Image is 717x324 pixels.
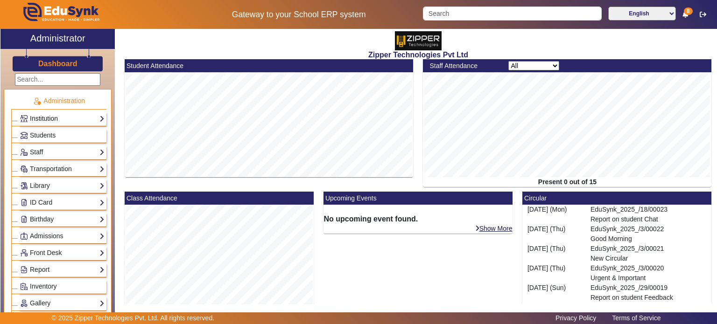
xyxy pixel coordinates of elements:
img: 36227e3f-cbf6-4043-b8fc-b5c5f2957d0a [395,31,442,50]
a: Show More [674,303,712,311]
h5: Gateway to your School ERP system [184,10,413,20]
a: Dashboard [38,59,78,69]
div: EduSynk_2025_/3/00021 [585,244,711,263]
p: New Circular [590,254,707,263]
img: Administration.png [33,97,41,105]
p: Good Morning [590,234,707,244]
p: Administration [11,96,106,106]
p: © 2025 Zipper Technologies Pvt. Ltd. All rights reserved. [52,313,215,323]
a: Administrator [0,29,115,49]
span: Students [30,131,56,139]
img: Inventory.png [21,283,28,290]
mat-card-header: Class Attendance [125,192,314,205]
div: EduSynk_2025_/29/00019 [585,283,711,303]
div: [DATE] (Mon) [522,205,585,224]
span: Inventory [30,283,57,290]
div: EduSynk_2025_/3/00020 [585,263,711,283]
div: Staff Attendance [425,61,504,71]
a: Students [20,130,105,141]
a: Privacy Policy [551,312,601,324]
div: [DATE] (Thu) [522,244,585,263]
div: EduSynk_2025_/18/00023 [585,205,711,224]
input: Search [423,7,601,21]
span: 8 [684,7,693,15]
h3: Dashboard [38,59,77,68]
h6: No upcoming event found. [323,214,513,223]
div: [DATE] (Sun) [522,283,585,303]
a: Show More [475,224,513,233]
a: Terms of Service [607,312,665,324]
div: [DATE] (Thu) [522,263,585,283]
h2: Zipper Technologies Pvt Ltd [120,50,717,59]
a: Inventory [20,281,105,292]
input: Search... [15,73,100,86]
img: Students.png [21,132,28,139]
h2: Administrator [30,33,85,44]
p: Report on student Feedback [590,293,707,303]
div: Present 0 out of 15 [423,177,711,187]
p: Report on student Chat [590,214,707,224]
mat-card-header: Circular [522,192,711,205]
mat-card-header: Upcoming Events [323,192,513,205]
p: Urgent & Important [590,273,707,283]
div: EduSynk_2025_/3/00022 [585,224,711,244]
div: [DATE] (Thu) [522,224,585,244]
mat-card-header: Student Attendance [125,59,413,72]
